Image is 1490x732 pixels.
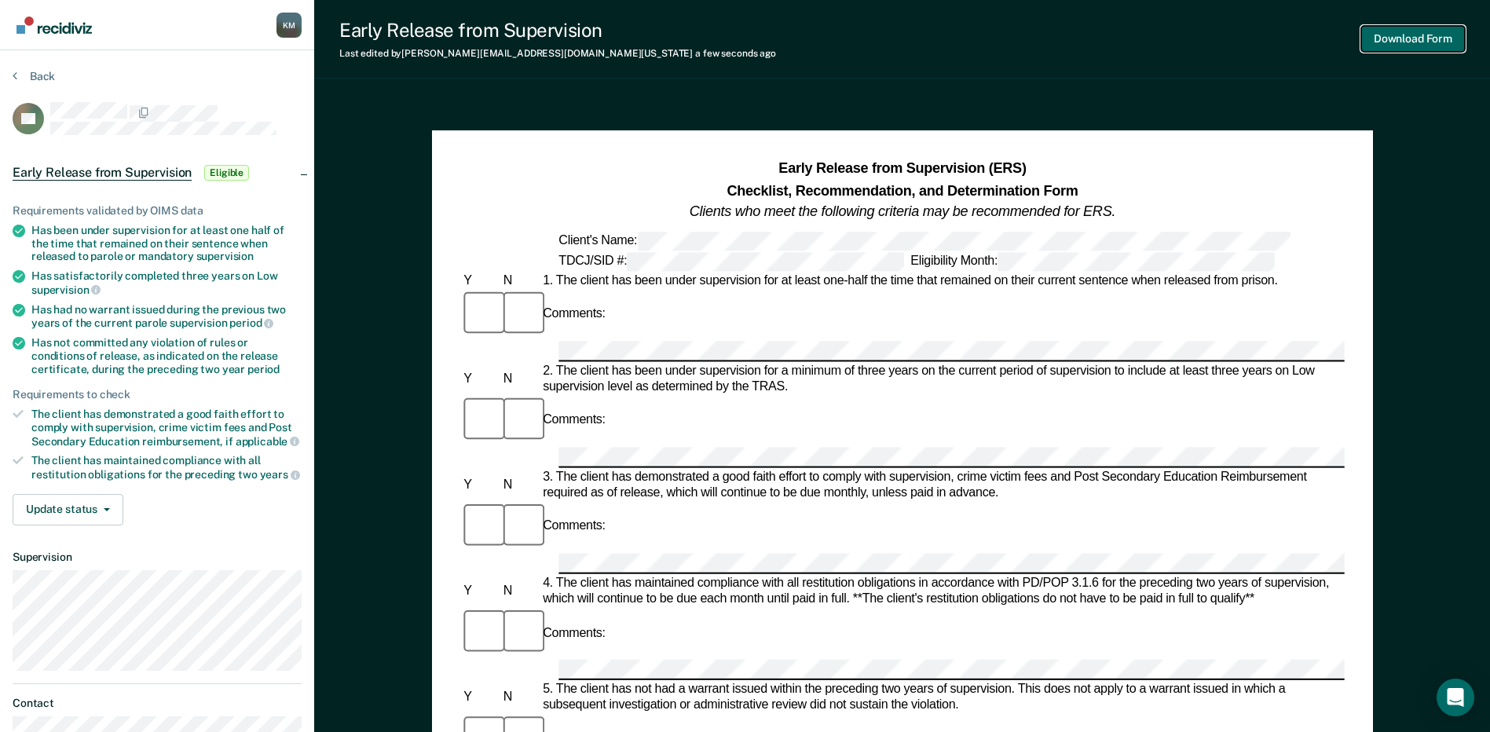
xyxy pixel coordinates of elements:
[540,363,1345,394] div: 2. The client has been under supervision for a minimum of three years on the current period of su...
[13,69,55,83] button: Back
[13,204,302,218] div: Requirements validated by OIMS data
[695,48,776,59] span: a few seconds ago
[31,284,101,296] span: supervision
[540,576,1345,607] div: 4. The client has maintained compliance with all restitution obligations in accordance with PD/PO...
[540,273,1345,288] div: 1. The client has been under supervision for at least one-half the time that remained on their cu...
[500,273,539,288] div: N
[31,269,302,296] div: Has satisfactorily completed three years on Low
[540,306,609,322] div: Comments:
[727,182,1078,198] strong: Checklist, Recommendation, and Determination Form
[339,48,776,59] div: Last edited by [PERSON_NAME][EMAIL_ADDRESS][DOMAIN_NAME][US_STATE]
[500,371,539,386] div: N
[460,371,500,386] div: Y
[500,584,539,599] div: N
[907,251,1278,270] div: Eligibility Month:
[13,165,192,181] span: Early Release from Supervision
[13,494,123,525] button: Update status
[13,697,302,710] dt: Contact
[500,690,539,706] div: N
[196,250,254,262] span: supervision
[540,683,1345,714] div: 5. The client has not had a warrant issued within the preceding two years of supervision. This do...
[555,231,1293,250] div: Client's Name:
[276,13,302,38] div: K M
[236,435,299,448] span: applicable
[13,388,302,401] div: Requirements to check
[229,317,273,329] span: period
[31,336,302,375] div: Has not committed any violation of rules or conditions of release, as indicated on the release ce...
[460,273,500,288] div: Y
[690,203,1115,219] em: Clients who meet the following criteria may be recommended for ERS.
[1361,26,1465,52] button: Download Form
[31,408,302,448] div: The client has demonstrated a good faith effort to comply with supervision, crime victim fees and...
[31,454,302,481] div: The client has maintained compliance with all restitution obligations for the preceding two
[204,165,249,181] span: Eligible
[460,478,500,493] div: Y
[339,19,776,42] div: Early Release from Supervision
[540,413,609,429] div: Comments:
[540,470,1345,501] div: 3. The client has demonstrated a good faith effort to comply with supervision, crime victim fees ...
[778,161,1026,177] strong: Early Release from Supervision (ERS)
[31,224,302,263] div: Has been under supervision for at least one half of the time that remained on their sentence when...
[460,584,500,599] div: Y
[247,363,280,375] span: period
[540,519,609,535] div: Comments:
[276,13,302,38] button: Profile dropdown button
[540,626,609,642] div: Comments:
[500,478,539,493] div: N
[460,690,500,706] div: Y
[555,251,907,270] div: TDCJ/SID #:
[16,16,92,34] img: Recidiviz
[31,303,302,330] div: Has had no warrant issued during the previous two years of the current parole supervision
[260,468,300,481] span: years
[13,551,302,564] dt: Supervision
[1437,679,1474,716] div: Open Intercom Messenger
